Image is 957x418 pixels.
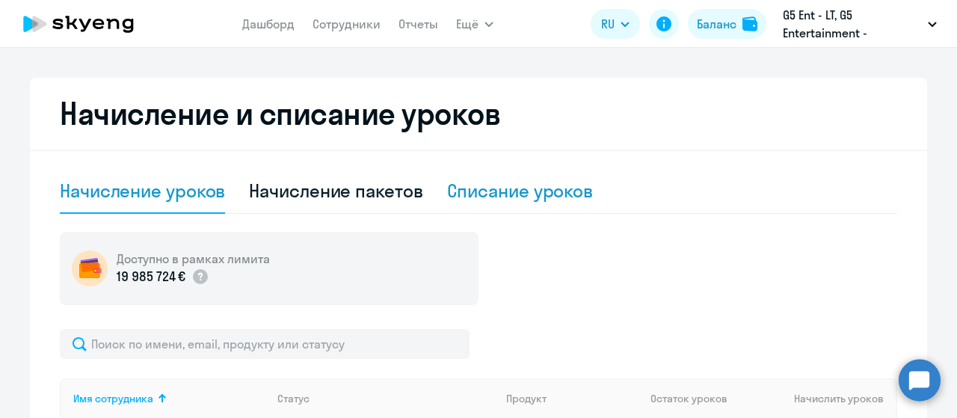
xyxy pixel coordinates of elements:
[601,15,615,33] span: RU
[277,392,494,405] div: Статус
[117,267,185,286] p: 19 985 724 €
[447,179,594,203] div: Списание уроков
[60,329,470,359] input: Поиск по имени, email, продукту или статусу
[242,16,295,31] a: Дашборд
[456,9,493,39] button: Ещё
[775,6,944,42] button: G5 Ent - LT, G5 Entertainment - [GEOGRAPHIC_DATA] / G5 Holdings LTD
[249,179,422,203] div: Начисление пакетов
[650,392,743,405] div: Остаток уроков
[456,15,478,33] span: Ещё
[73,392,265,405] div: Имя сотрудника
[591,9,640,39] button: RU
[117,251,270,267] h5: Доступно в рамках лимита
[399,16,438,31] a: Отчеты
[506,392,547,405] div: Продукт
[506,392,639,405] div: Продукт
[783,6,922,42] p: G5 Ent - LT, G5 Entertainment - [GEOGRAPHIC_DATA] / G5 Holdings LTD
[742,16,757,31] img: balance
[73,392,153,405] div: Имя сотрудника
[650,392,727,405] span: Остаток уроков
[60,96,897,132] h2: Начисление и списание уроков
[277,392,310,405] div: Статус
[313,16,381,31] a: Сотрудники
[72,251,108,286] img: wallet-circle.png
[697,15,736,33] div: Баланс
[688,9,766,39] button: Балансbalance
[60,179,225,203] div: Начисление уроков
